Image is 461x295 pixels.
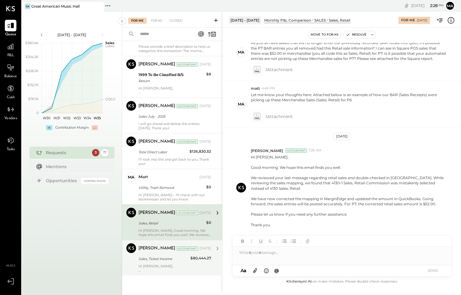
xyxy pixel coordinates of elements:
[138,220,204,226] div: Sales, Retail
[138,228,211,237] div: Hi [PERSON_NAME], Good morning. We hope this email finds you well. We reviewed your last message ...
[92,149,99,156] div: 3
[105,41,114,45] text: Sales
[138,256,189,262] div: Sales, Ticket Income
[248,237,256,245] button: Italic
[417,18,427,23] div: [DATE]
[176,62,198,67] div: Accountant
[445,1,455,11] button: ma
[27,83,39,87] text: $152.1K
[200,210,211,215] div: [DATE]
[105,44,114,48] text: Labor
[73,116,80,120] text: W33
[25,4,30,9] div: GA
[176,246,198,251] div: Accountant
[200,104,211,109] div: [DATE]
[138,103,175,109] div: [PERSON_NAME]
[166,18,185,24] div: Closed
[308,31,341,38] button: Move to for ks
[176,104,198,108] div: Accountant
[83,116,91,120] text: W34
[55,125,89,130] div: Contribution Margin
[7,95,15,100] span: Cash
[309,148,322,153] span: 7:26 AM
[401,18,415,23] div: For Me
[46,150,89,156] div: Requests
[251,92,446,102] div: Let me know your thoughts here. Attached below is an example of how our BAR (Sales Receipts) were...
[101,149,108,156] div: 17
[343,31,369,38] button: Resolve
[138,193,211,201] div: Hi [PERSON_NAME]-- I'll check with our bookkeeper and let you know.
[138,264,211,272] div: Hi [PERSON_NAME],
[138,149,188,155] div: Total Direct Labor
[138,139,175,145] div: [PERSON_NAME]
[251,86,260,91] span: matt
[264,18,311,23] div: Monthly P&L Comparison
[244,268,246,273] span: a
[138,157,211,166] div: I’ll look into this and get back to you. Thank you!
[138,72,204,78] div: 1999 To Be Classified B/S
[138,78,204,84] div: Return
[128,18,147,24] div: For Me
[206,220,211,226] div: $0
[251,154,446,227] p: Hi [PERSON_NAME], Good morning. We hope this email finds you well. We reviewed your last message ...
[333,133,350,140] div: [DATE]
[272,267,281,274] button: @
[46,125,52,130] div: +
[200,246,211,251] div: [DATE]
[4,74,17,79] span: Balance
[257,237,265,245] button: Underline
[138,174,148,180] div: matt
[261,86,275,91] span: 4:49 PM
[138,44,211,53] div: Please provide a brief description to help us categorize this transaction. The memo might be help...
[238,101,244,107] div: ma
[285,148,307,153] div: Accountant
[7,147,15,152] span: Tasks
[26,55,39,59] text: $304.3K
[238,49,244,55] div: ma
[7,53,14,58] span: P&L
[265,64,293,76] span: 1 Attachment
[229,16,261,24] div: [DATE] - [DATE]
[239,237,247,245] button: Bold
[304,237,312,245] button: Add URL
[329,18,350,23] div: Sales, Retail
[190,255,211,261] div: $80,444.27
[25,41,39,45] text: $380.4K
[404,2,410,9] div: copy link
[138,122,211,130] div: I will go ahead and delete the entries [DATE]. Thank you!
[4,116,17,121] span: Vendors
[94,116,101,120] text: W35
[266,237,274,245] button: Strikethrough
[46,164,105,170] div: Mentions
[176,211,198,215] div: Accountant
[138,86,211,95] div: Hi [PERSON_NAME],
[0,83,21,100] a: Cash
[176,140,198,144] div: Accountant
[421,266,445,275] button: SEND
[5,32,16,37] span: Queue
[314,18,326,23] div: SALES
[0,41,21,58] a: P&L
[265,110,293,123] span: 1 Attachment
[411,3,444,9] div: [DATE]
[36,111,39,115] text: 0
[0,104,21,121] a: Vendors
[148,18,165,24] div: For KS
[28,97,39,101] text: $76.1K
[0,62,21,79] a: Balance
[46,178,78,184] div: Opportunities
[46,32,98,37] div: [DATE] - [DATE]
[63,116,70,120] text: W32
[206,184,211,190] div: $0
[251,40,446,61] div: As you all have asked that we no longer enter our previously recorded 'BAR' totals into QBO, it's...
[128,174,135,180] div: ma
[81,178,108,184] div: Coming Soon
[251,148,283,153] span: [PERSON_NAME]
[280,237,288,245] button: Unordered List
[26,69,39,73] text: $228.2K
[138,61,175,68] div: [PERSON_NAME]
[138,113,209,120] div: Sales July - 2025
[53,116,60,120] text: W31
[289,237,297,245] button: Ordered List
[0,135,21,152] a: Tasks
